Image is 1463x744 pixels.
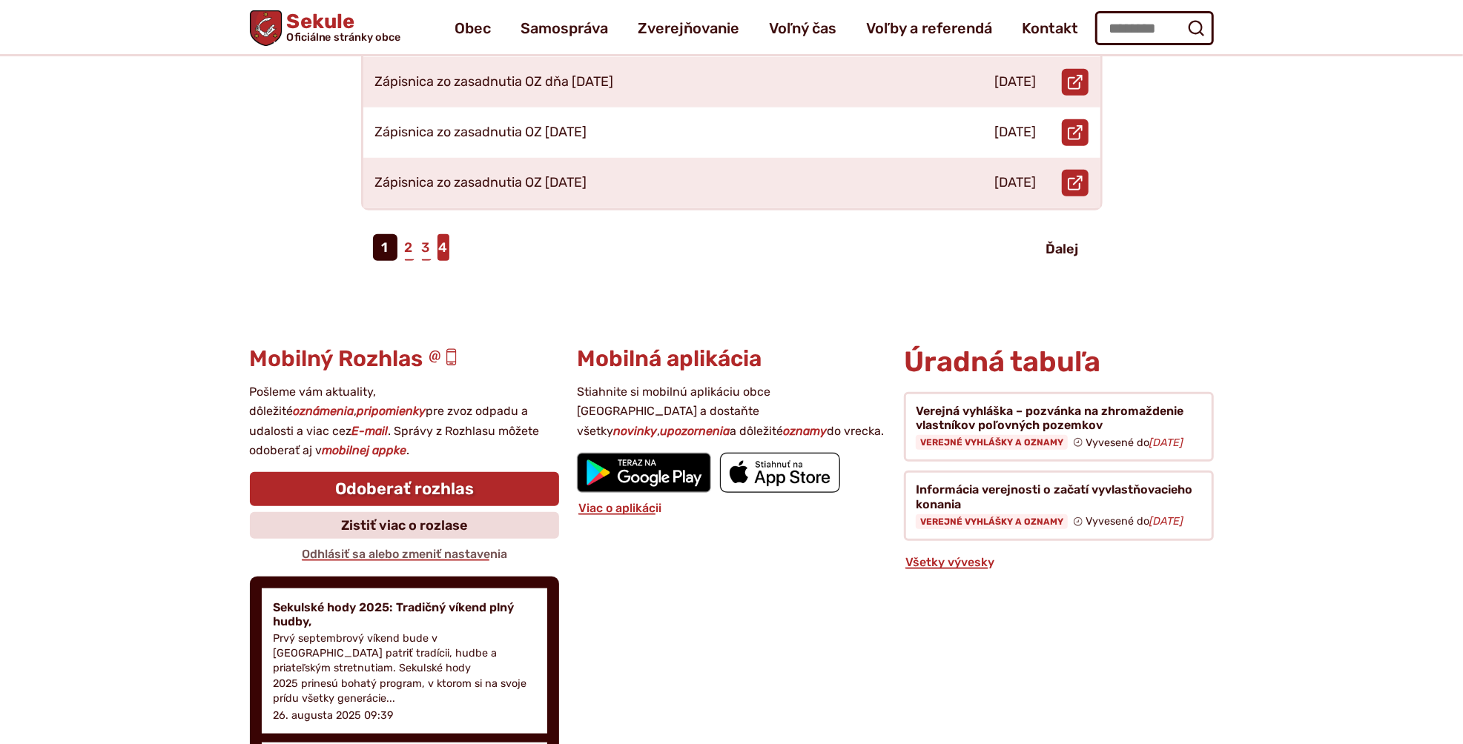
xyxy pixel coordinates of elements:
[455,7,491,49] a: Obec
[403,234,415,261] a: 2
[274,600,535,628] h4: Sekulské hody 2025: Tradičný víkend plný hudby,
[375,74,614,90] p: Zápisnica zo zasadnutia OZ dňa [DATE]
[323,443,407,457] strong: mobilnej appke
[866,7,992,49] a: Voľby a referendá
[250,347,559,371] h3: Mobilný Rozhlas
[250,382,559,461] p: Pošleme vám aktuality, dôležité , pre zvoz odpadu a udalosti a viac cez . Správy z Rozhlasu môžet...
[613,424,657,438] strong: novinky
[720,453,840,493] img: Prejsť na mobilnú aplikáciu Sekule v App Store
[294,404,354,418] strong: oznámenia
[274,631,535,706] p: Prvý septembrový víkend bude v [GEOGRAPHIC_DATA] patriť tradícii, hudbe a priateľským stretnutiam...
[250,10,282,46] img: Prejsť na domovskú stránku
[373,234,397,261] span: 1
[904,555,996,569] a: Všetky vývesky
[1034,236,1091,262] a: Ďalej
[375,175,587,191] p: Zápisnica zo zasadnutia OZ [DATE]
[420,234,432,261] a: 3
[1022,7,1078,49] a: Kontakt
[995,74,1037,90] p: [DATE]
[282,12,400,43] span: Sekule
[521,7,608,49] a: Samospráva
[904,392,1213,462] a: Verejná vyhláška – pozvánka na zhromaždenie vlastníkov poľovných pozemkov Verejné vyhlášky a ozna...
[250,10,400,46] a: Logo Sekule, prejsť na domovskú stránku.
[250,472,559,506] a: Odoberať rozhlas
[437,234,449,261] a: 4
[904,347,1213,378] h2: Úradná tabuľa
[262,588,547,734] a: Sekulské hody 2025: Tradičný víkend plný hudby, Prvý septembrový víkend bude v [GEOGRAPHIC_DATA] ...
[769,7,836,49] a: Voľný čas
[577,453,711,493] img: Prejsť na mobilnú aplikáciu Sekule v službe Google Play
[352,424,389,438] strong: E-mail
[274,709,394,722] p: 26. augusta 2025 09:39
[660,424,730,438] strong: upozornenia
[577,347,886,371] h3: Mobilná aplikácia
[1046,241,1079,257] span: Ďalej
[286,32,400,42] span: Oficiálne stránky obce
[375,124,587,141] p: Zápisnica zo zasadnutia OZ [DATE]
[638,7,739,49] a: Zverejňovanie
[300,547,509,561] a: Odhlásiť sa alebo zmeniť nastavenia
[904,471,1213,541] a: Informácia verejnosti o začatí vyvlastňovacieho konania Verejné vyhlášky a oznamy Vyvesené do[DATE]
[250,512,559,539] a: Zistiť viac o rozlase
[995,124,1037,141] p: [DATE]
[357,404,426,418] strong: pripomienky
[577,382,886,441] p: Stiahnite si mobilnú aplikáciu obce [GEOGRAPHIC_DATA] a dostaňte všetky , a dôležité do vrecka.
[577,501,663,515] a: Viac o aplikácii
[995,175,1037,191] p: [DATE]
[783,424,827,438] strong: oznamy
